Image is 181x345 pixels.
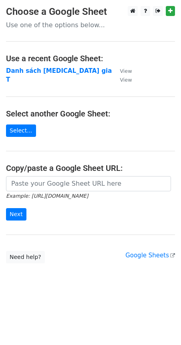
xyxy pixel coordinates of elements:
a: View [112,67,132,74]
input: Next [6,208,26,221]
a: View [112,76,132,83]
a: Google Sheets [125,252,175,259]
small: Example: [URL][DOMAIN_NAME] [6,193,88,199]
h4: Copy/paste a Google Sheet URL: [6,163,175,173]
h3: Choose a Google Sheet [6,6,175,18]
small: View [120,77,132,83]
p: Use one of the options below... [6,21,175,29]
input: Paste your Google Sheet URL here [6,176,171,191]
a: Select... [6,124,36,137]
small: View [120,68,132,74]
a: T [6,76,10,83]
a: Need help? [6,251,45,263]
h4: Use a recent Google Sheet: [6,54,175,63]
a: Danh sách [MEDICAL_DATA] gia [6,67,112,74]
h4: Select another Google Sheet: [6,109,175,118]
